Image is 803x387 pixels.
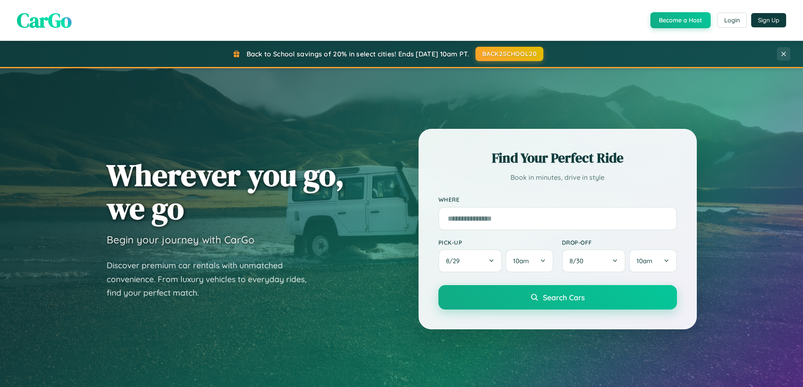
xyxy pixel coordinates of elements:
button: 10am [505,249,553,272]
p: Discover premium car rentals with unmatched convenience. From luxury vehicles to everyday rides, ... [107,259,317,300]
button: BACK2SCHOOL20 [475,47,543,61]
span: 8 / 29 [446,257,464,265]
label: Drop-off [562,239,677,246]
span: CarGo [17,6,72,34]
button: Sign Up [751,13,786,27]
button: 10am [629,249,677,272]
button: 8/30 [562,249,626,272]
h2: Find Your Perfect Ride [438,149,677,167]
h3: Begin your journey with CarGo [107,233,255,246]
h1: Wherever you go, we go [107,158,344,225]
span: 10am [513,257,529,265]
button: Login [717,13,747,28]
span: 10am [636,257,653,265]
span: Back to School savings of 20% in select cities! Ends [DATE] 10am PT. [247,50,469,58]
label: Pick-up [438,239,553,246]
button: Search Cars [438,285,677,310]
span: 8 / 30 [569,257,588,265]
p: Book in minutes, drive in style [438,171,677,184]
label: Where [438,196,677,203]
button: Become a Host [650,12,711,28]
button: 8/29 [438,249,502,272]
span: Search Cars [543,293,585,302]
